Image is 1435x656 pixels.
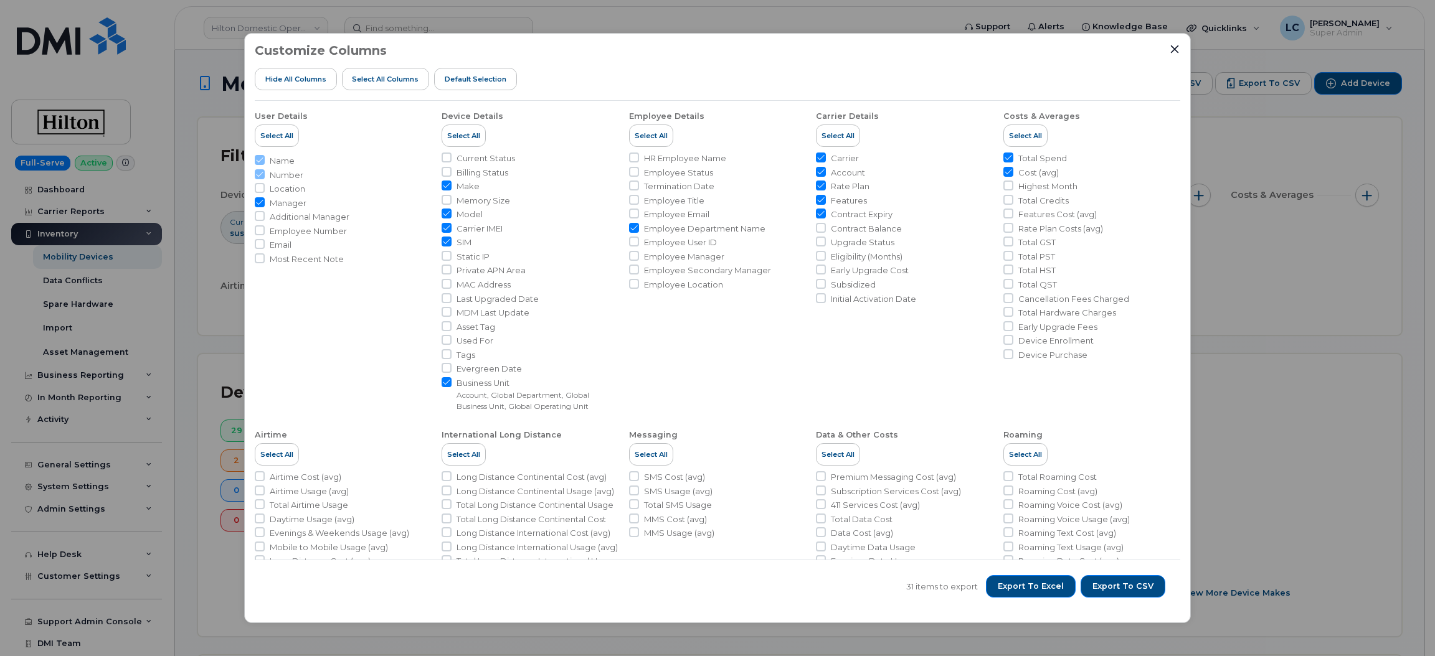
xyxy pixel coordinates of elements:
[831,265,909,276] span: Early Upgrade Cost
[1018,555,1119,567] span: Roaming Data Cost (avg)
[442,429,562,441] div: International Long Distance
[457,321,495,333] span: Asset Tag
[1018,349,1087,361] span: Device Purchase
[831,223,902,235] span: Contract Balance
[457,251,490,263] span: Static IP
[1018,321,1097,333] span: Early Upgrade Fees
[644,237,717,248] span: Employee User ID
[1018,513,1130,525] span: Roaming Voice Usage (avg)
[644,513,707,525] span: MMS Cost (avg)
[270,225,347,237] span: Employee Number
[352,74,419,84] span: Select all Columns
[1018,293,1129,305] span: Cancellation Fees Charged
[644,152,726,164] span: HR Employee Name
[831,513,893,525] span: Total Data Cost
[270,527,409,539] span: Evenings & Weekends Usage (avg)
[442,124,486,147] button: Select All
[457,349,475,361] span: Tags
[270,485,349,497] span: Airtime Usage (avg)
[1018,180,1077,192] span: Highest Month
[447,449,480,459] span: Select All
[831,555,917,567] span: Evenings Data Usage
[255,429,287,441] div: Airtime
[457,390,589,411] small: Account, Global Department, Global Business Unit, Global Operating Unit
[457,279,511,291] span: MAC Address
[1018,251,1055,263] span: Total PST
[831,279,876,291] span: Subsidized
[270,513,354,525] span: Daytime Usage (avg)
[1081,575,1165,597] button: Export to CSV
[644,265,771,276] span: Employee Secondary Manager
[1018,485,1097,497] span: Roaming Cost (avg)
[457,180,480,192] span: Make
[998,581,1064,592] span: Export to Excel
[831,499,920,511] span: 411 Services Cost (avg)
[1018,335,1094,347] span: Device Enrollment
[447,131,480,141] span: Select All
[644,180,714,192] span: Termination Date
[1018,237,1056,248] span: Total GST
[457,307,529,319] span: MDM Last Update
[1018,265,1056,276] span: Total HST
[831,209,893,220] span: Contract Expiry
[831,527,893,539] span: Data Cost (avg)
[457,527,610,539] span: Long Distance International Cost (avg)
[457,485,614,497] span: Long Distance Continental Usage (avg)
[831,251,902,263] span: Eligibility (Months)
[457,377,618,389] span: Business Unit
[816,429,898,441] div: Data & Other Costs
[1018,307,1116,319] span: Total Hardware Charges
[986,575,1076,597] button: Export to Excel
[457,152,515,164] span: Current Status
[1003,111,1080,122] div: Costs & Averages
[457,335,493,347] span: Used For
[457,541,618,553] span: Long Distance International Usage (avg)
[255,443,299,466] button: Select All
[816,124,860,147] button: Select All
[270,555,371,567] span: Long Distance Cost (avg)
[831,180,869,192] span: Rate Plan
[270,169,303,181] span: Number
[644,527,714,539] span: MMS Usage (avg)
[1018,471,1097,483] span: Total Roaming Cost
[831,195,867,207] span: Features
[1018,527,1116,539] span: Roaming Text Cost (avg)
[260,131,293,141] span: Select All
[635,131,668,141] span: Select All
[644,499,712,511] span: Total SMS Usage
[831,167,865,179] span: Account
[1092,581,1153,592] span: Export to CSV
[816,111,879,122] div: Carrier Details
[1003,443,1048,466] button: Select All
[270,471,341,483] span: Airtime Cost (avg)
[1009,449,1042,459] span: Select All
[265,74,326,84] span: Hide All Columns
[457,363,522,375] span: Evergreen Date
[831,237,894,248] span: Upgrade Status
[255,124,299,147] button: Select All
[457,209,483,220] span: Model
[270,155,295,167] span: Name
[260,449,293,459] span: Select All
[457,223,503,235] span: Carrier IMEI
[442,111,503,122] div: Device Details
[1018,195,1069,207] span: Total Credits
[457,555,617,567] span: Total Long Distance International Usage
[831,485,961,497] span: Subscription Services Cost (avg)
[629,443,673,466] button: Select All
[457,293,539,305] span: Last Upgraded Date
[270,183,305,195] span: Location
[1009,131,1042,141] span: Select All
[1018,167,1059,179] span: Cost (avg)
[644,223,765,235] span: Employee Department Name
[644,167,713,179] span: Employee Status
[270,197,306,209] span: Manager
[629,111,704,122] div: Employee Details
[635,449,668,459] span: Select All
[822,449,855,459] span: Select All
[906,581,978,593] span: 31 items to export
[816,443,860,466] button: Select All
[1381,602,1426,647] iframe: Messenger Launcher
[270,253,344,265] span: Most Recent Note
[457,265,526,276] span: Private APN Area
